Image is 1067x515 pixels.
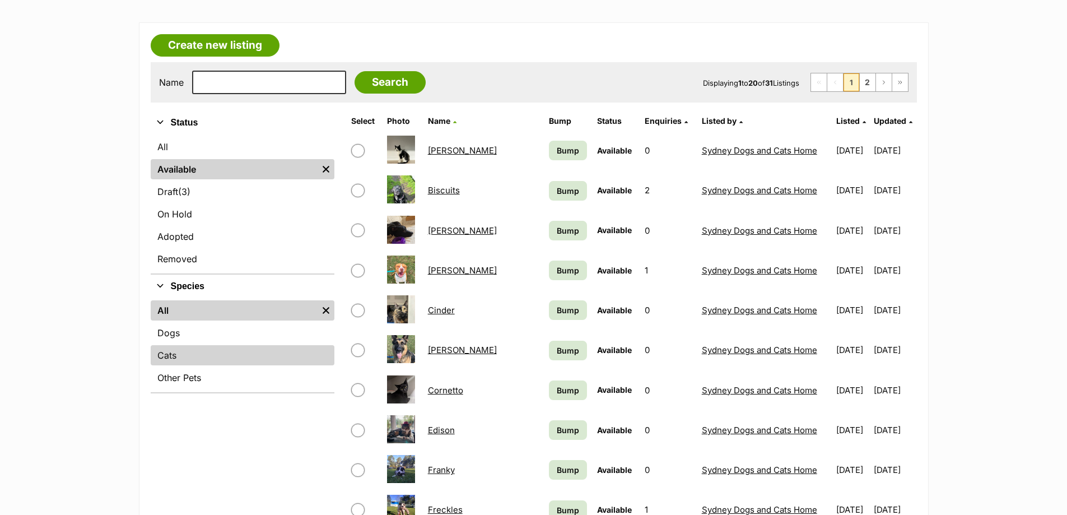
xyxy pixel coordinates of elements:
td: 1 [640,251,696,290]
a: Bump [549,141,587,160]
th: Status [593,112,640,130]
td: 2 [640,171,696,210]
input: Search [355,71,426,94]
span: Bump [557,145,579,156]
span: Bump [557,464,579,476]
span: First page [811,73,827,91]
nav: Pagination [810,73,908,92]
a: Listed [836,116,866,126]
td: [DATE] [832,451,873,489]
a: [PERSON_NAME] [428,265,497,276]
span: Listed by [702,116,737,126]
td: [DATE] [874,211,915,250]
a: Sydney Dogs and Cats Home [702,145,817,156]
a: Listed by [702,116,743,126]
span: Available [597,505,632,514]
a: Last page [892,73,908,91]
a: Sydney Dogs and Cats Home [702,265,817,276]
span: Available [597,266,632,275]
button: Status [151,115,334,130]
th: Bump [544,112,591,130]
strong: 20 [748,78,758,87]
td: 0 [640,131,696,170]
a: Bump [549,261,587,280]
strong: 31 [765,78,773,87]
a: Remove filter [318,159,334,179]
td: [DATE] [874,291,915,330]
span: Listed [836,116,860,126]
a: [PERSON_NAME] [428,145,497,156]
span: Bump [557,225,579,236]
a: All [151,300,318,321]
a: Sydney Dogs and Cats Home [702,385,817,396]
a: Sydney Dogs and Cats Home [702,225,817,236]
td: [DATE] [832,411,873,449]
td: [DATE] [832,131,873,170]
span: Updated [874,116,906,126]
th: Select [347,112,381,130]
a: Sydney Dogs and Cats Home [702,305,817,316]
a: Freckles [428,504,463,515]
span: Available [597,425,632,435]
a: Page 2 [860,73,875,91]
td: [DATE] [874,251,915,290]
a: [PERSON_NAME] [428,225,497,236]
a: On Hold [151,204,334,224]
td: 0 [640,371,696,410]
div: Status [151,134,334,273]
a: Dogs [151,323,334,343]
td: 0 [640,211,696,250]
span: translation missing: en.admin.listings.index.attributes.enquiries [645,116,682,126]
a: Cornetto [428,385,463,396]
td: 0 [640,331,696,369]
a: Bump [549,381,587,400]
a: Cinder [428,305,455,316]
span: Bump [557,185,579,197]
a: Create new listing [151,34,279,57]
a: Next page [876,73,892,91]
td: [DATE] [832,331,873,369]
td: [DATE] [874,451,915,489]
a: Remove filter [318,300,334,321]
a: Sydney Dogs and Cats Home [702,504,817,515]
span: Available [597,185,632,195]
button: Species [151,279,334,294]
td: [DATE] [874,411,915,449]
a: Bump [549,181,587,201]
span: (3) [178,185,190,198]
td: [DATE] [874,331,915,369]
span: Bump [557,424,579,436]
a: Bump [549,341,587,360]
td: [DATE] [832,291,873,330]
span: Previous page [827,73,843,91]
div: Species [151,298,334,392]
th: Photo [383,112,422,130]
td: [DATE] [874,131,915,170]
a: Bump [549,221,587,240]
a: Updated [874,116,912,126]
span: Available [597,305,632,315]
span: Available [597,385,632,395]
span: Bump [557,384,579,396]
a: Available [151,159,318,179]
span: Available [597,146,632,155]
td: [DATE] [832,251,873,290]
td: [DATE] [832,171,873,210]
span: Available [597,465,632,475]
a: Removed [151,249,334,269]
td: [DATE] [874,371,915,410]
a: Other Pets [151,368,334,388]
strong: 1 [738,78,742,87]
td: [DATE] [832,211,873,250]
td: [DATE] [832,371,873,410]
a: Sydney Dogs and Cats Home [702,345,817,355]
a: Bump [549,300,587,320]
span: Displaying to of Listings [703,78,799,87]
td: 0 [640,411,696,449]
td: [DATE] [874,171,915,210]
label: Name [159,77,184,87]
td: 0 [640,291,696,330]
a: Edison [428,425,455,435]
span: Available [597,225,632,235]
span: Bump [557,345,579,356]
